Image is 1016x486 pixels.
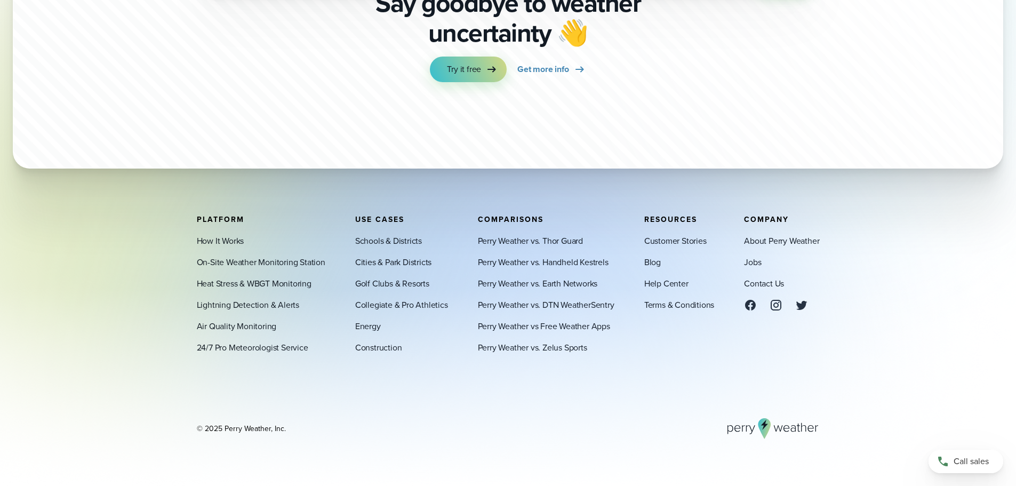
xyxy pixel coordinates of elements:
a: Terms & Conditions [644,298,714,311]
a: Air Quality Monitoring [197,320,277,332]
a: Cities & Park Districts [355,256,431,268]
a: Get more info [517,57,586,82]
a: Call sales [929,450,1003,473]
a: Try it free [430,57,507,82]
a: Customer Stories [644,234,707,247]
span: Company [744,213,789,225]
a: Help Center [644,277,689,290]
a: Perry Weather vs. Zelus Sports [478,341,587,354]
a: Jobs [744,256,761,268]
a: Contact Us [744,277,784,290]
a: About Perry Weather [744,234,819,247]
a: Energy [355,320,381,332]
span: Get more info [517,63,569,76]
a: Perry Weather vs. Earth Networks [478,277,598,290]
a: Perry Weather vs. DTN WeatherSentry [478,298,614,311]
span: Comparisons [478,213,543,225]
span: Try it free [447,63,481,76]
span: Call sales [954,455,989,468]
a: Blog [644,256,661,268]
span: Resources [644,213,697,225]
a: Perry Weather vs. Thor Guard [478,234,583,247]
a: Lightning Detection & Alerts [197,298,299,311]
a: Collegiate & Pro Athletics [355,298,448,311]
a: Construction [355,341,402,354]
a: Perry Weather vs Free Weather Apps [478,320,610,332]
a: Heat Stress & WBGT Monitoring [197,277,311,290]
a: Schools & Districts [355,234,422,247]
a: How It Works [197,234,244,247]
span: Platform [197,213,244,225]
a: Perry Weather vs. Handheld Kestrels [478,256,609,268]
span: Use Cases [355,213,404,225]
a: Golf Clubs & Resorts [355,277,429,290]
div: © 2025 Perry Weather, Inc. [197,423,286,434]
a: On-Site Weather Monitoring Station [197,256,325,268]
a: 24/7 Pro Meteorologist Service [197,341,308,354]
